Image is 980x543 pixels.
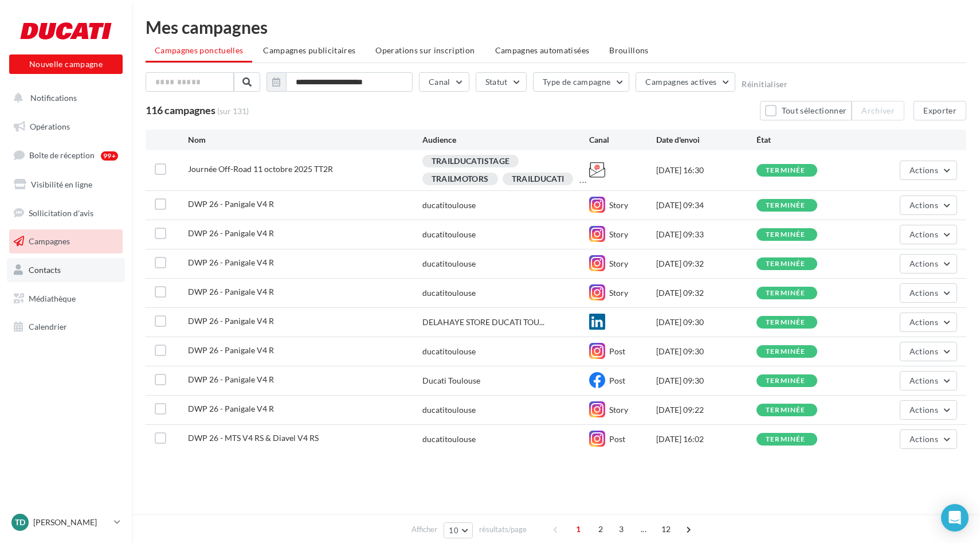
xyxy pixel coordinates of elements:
[263,45,355,55] span: Campagnes publicitaires
[910,288,938,298] span: Actions
[900,429,957,449] button: Actions
[634,520,653,538] span: ...
[7,86,120,110] button: Notifications
[589,134,656,146] div: Canal
[188,164,333,174] span: Journée Off-Road 11 octobre 2025 TT2R
[766,407,806,414] div: terminée
[188,228,274,238] span: DWP 26 - Panigale V4 R
[612,520,630,538] span: 3
[609,376,625,385] span: Post
[900,283,957,303] button: Actions
[422,317,544,328] span: DELAHAYE STORE DUCATI TOU...
[188,316,274,326] span: DWP 26 - Panigale V4 R
[656,258,756,269] div: [DATE] 09:32
[656,200,756,211] div: [DATE] 09:34
[422,155,519,167] div: TRAILDUCATISTAGE
[656,375,756,386] div: [DATE] 09:30
[9,511,123,533] a: TD [PERSON_NAME]
[146,104,215,116] span: 116 campagnes
[609,200,628,210] span: Story
[657,520,676,538] span: 12
[495,45,590,55] span: Campagnes automatisées
[188,287,274,296] span: DWP 26 - Panigale V4 R
[910,165,938,175] span: Actions
[910,346,938,356] span: Actions
[503,173,574,185] div: TRAILDUCATI
[7,287,125,311] a: Médiathèque
[742,80,787,89] button: Réinitialiser
[7,315,125,339] a: Calendrier
[756,134,857,146] div: État
[900,225,957,244] button: Actions
[444,522,473,538] button: 10
[591,520,610,538] span: 2
[188,404,274,413] span: DWP 26 - Panigale V4 R
[609,288,628,298] span: Story
[422,134,590,146] div: Audience
[900,196,957,215] button: Actions
[910,200,938,210] span: Actions
[766,377,806,385] div: terminée
[766,319,806,326] div: terminée
[609,229,628,239] span: Story
[914,101,966,120] button: Exporter
[15,517,25,528] span: TD
[910,376,938,385] span: Actions
[656,404,756,416] div: [DATE] 09:22
[217,106,249,117] span: (sur 131)
[7,258,125,282] a: Contacts
[419,72,469,92] button: Canal
[852,101,904,120] button: Archiver
[29,265,61,275] span: Contacts
[900,312,957,332] button: Actions
[188,199,274,209] span: DWP 26 - Panigale V4 R
[941,504,969,532] div: Open Intercom Messenger
[30,122,70,131] span: Opérations
[910,259,938,268] span: Actions
[188,257,274,267] span: DWP 26 - Panigale V4 R
[375,45,475,55] span: Operations sur inscription
[7,143,125,167] a: Boîte de réception99+
[29,294,76,303] span: Médiathèque
[636,72,735,92] button: Campagnes actives
[766,260,806,268] div: terminée
[910,434,938,444] span: Actions
[533,72,630,92] button: Type de campagne
[30,93,77,103] span: Notifications
[411,524,437,535] span: Afficher
[7,201,125,225] a: Sollicitation d'avis
[766,348,806,356] div: terminée
[188,345,274,355] span: DWP 26 - Panigale V4 R
[422,375,480,386] div: Ducati Toulouse
[422,258,476,269] div: ducatitoulouse
[7,115,125,139] a: Opérations
[29,322,67,331] span: Calendrier
[579,174,587,186] div: ...
[7,229,125,253] a: Campagnes
[188,134,422,146] div: Nom
[476,72,527,92] button: Statut
[760,101,852,120] button: Tout sélectionner
[910,405,938,415] span: Actions
[910,317,938,327] span: Actions
[33,517,109,528] p: [PERSON_NAME]
[766,436,806,443] div: terminée
[656,433,756,445] div: [DATE] 16:02
[766,167,806,174] div: terminée
[900,371,957,390] button: Actions
[188,374,274,384] span: DWP 26 - Panigale V4 R
[422,433,476,445] div: ducatitoulouse
[900,400,957,420] button: Actions
[656,165,756,176] div: [DATE] 16:30
[609,259,628,268] span: Story
[766,290,806,297] div: terminée
[29,208,93,217] span: Sollicitation d'avis
[29,236,70,246] span: Campagnes
[910,229,938,239] span: Actions
[29,150,95,160] span: Boîte de réception
[900,342,957,361] button: Actions
[656,287,756,299] div: [DATE] 09:32
[900,161,957,180] button: Actions
[422,173,498,185] div: TRAILMOTORS
[31,179,92,189] span: Visibilité en ligne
